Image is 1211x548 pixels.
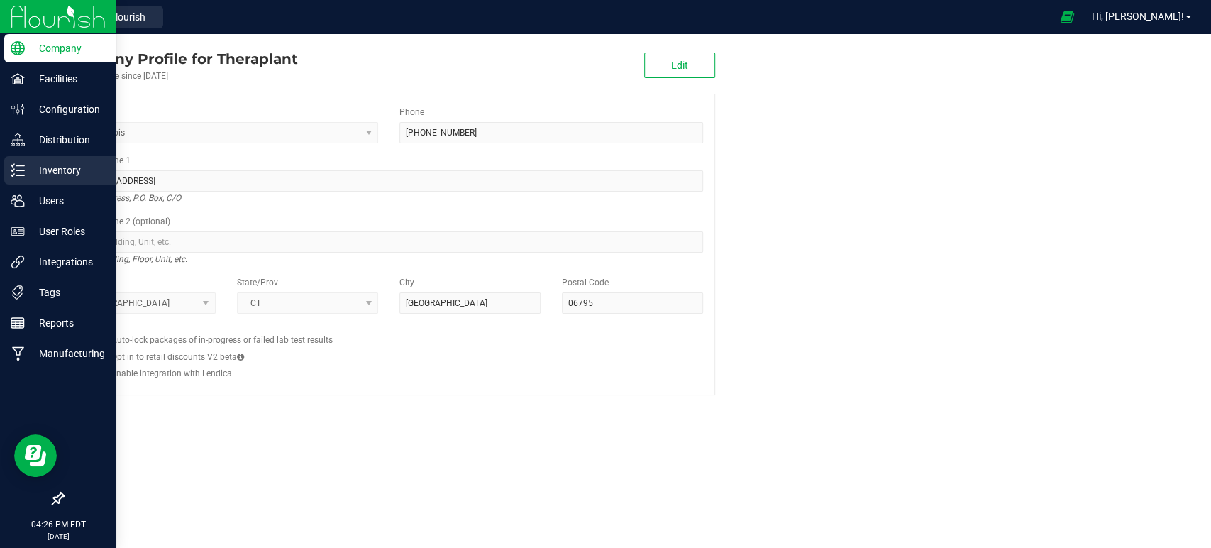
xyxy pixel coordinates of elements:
p: [DATE] [6,531,110,542]
inline-svg: Company [11,41,25,55]
p: Manufacturing [25,345,110,362]
button: Edit [644,53,715,78]
span: Open Ecommerce Menu [1051,3,1083,31]
label: State/Prov [237,276,278,289]
p: Configuration [25,101,110,118]
p: Distribution [25,131,110,148]
p: User Roles [25,223,110,240]
p: Reports [25,314,110,331]
inline-svg: Manufacturing [11,346,25,361]
inline-svg: Reports [11,316,25,330]
label: Address Line 2 (optional) [74,215,170,228]
inline-svg: Tags [11,285,25,300]
p: Tags [25,284,110,301]
label: Enable integration with Lendica [111,367,232,380]
input: Address [74,170,703,192]
inline-svg: Distribution [11,133,25,147]
label: Auto-lock packages of in-progress or failed lab test results [111,334,333,346]
label: Postal Code [562,276,609,289]
inline-svg: Facilities [11,72,25,86]
iframe: Resource center [14,434,57,477]
div: Account active since [DATE] [62,70,298,82]
inline-svg: Integrations [11,255,25,269]
span: Hi, [PERSON_NAME]! [1092,11,1184,22]
h2: Configs [74,324,703,334]
p: Facilities [25,70,110,87]
div: Theraplant [62,48,298,70]
input: Postal Code [562,292,703,314]
span: Edit [671,60,688,71]
inline-svg: Configuration [11,102,25,116]
label: City [399,276,414,289]
label: Opt in to retail discounts V2 beta [111,351,244,363]
inline-svg: User Roles [11,224,25,239]
input: (123) 456-7890 [399,122,703,143]
i: Street address, P.O. Box, C/O [74,190,181,207]
i: Suite, Building, Floor, Unit, etc. [74,251,187,268]
p: Inventory [25,162,110,179]
inline-svg: Users [11,194,25,208]
p: Company [25,40,110,57]
p: 04:26 PM EDT [6,518,110,531]
p: Users [25,192,110,209]
p: Integrations [25,253,110,270]
label: Phone [399,106,424,119]
inline-svg: Inventory [11,163,25,177]
input: Suite, Building, Unit, etc. [74,231,703,253]
input: City [399,292,541,314]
